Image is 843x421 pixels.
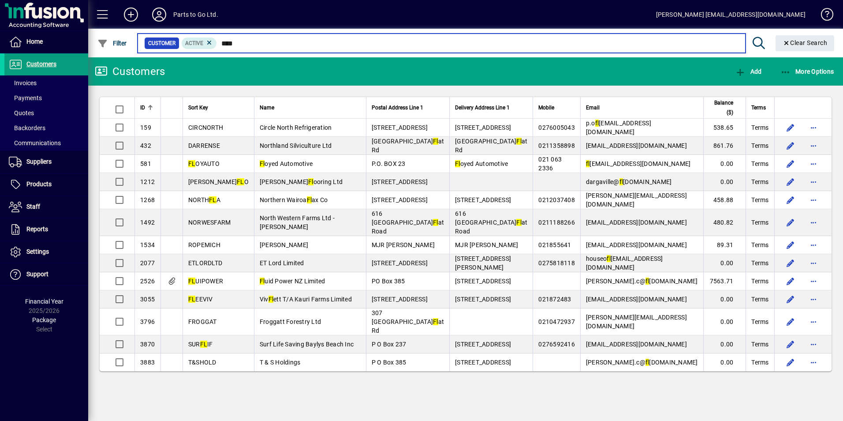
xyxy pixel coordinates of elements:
[372,309,444,334] span: 307 [GEOGRAPHIC_DATA] at Rd
[780,68,834,75] span: More Options
[538,103,554,113] span: Mobile
[586,359,698,366] span: [PERSON_NAME].c@ [DOMAIN_NAME]
[372,138,444,154] span: [GEOGRAPHIC_DATA] at Rd
[140,296,155,303] span: 3055
[783,274,798,288] button: Edit
[200,341,208,348] em: FL
[188,241,220,248] span: ROPEMICH
[751,259,768,267] span: Terms
[703,335,746,353] td: 0.00
[372,160,406,167] span: P.O. BOX 23
[751,241,768,249] span: Terms
[260,341,354,348] span: Surf Life Saving Baylys Beach Inc
[140,196,155,203] span: 1268
[9,109,34,117] span: Quotes
[516,138,522,145] em: Fl
[372,259,428,267] span: [STREET_ADDRESS]
[140,341,155,348] span: 3870
[586,219,687,226] span: [EMAIL_ADDRESS][DOMAIN_NAME]
[188,142,220,149] span: DARRENSE
[9,124,45,132] span: Backorders
[188,196,220,203] span: NORTH A
[783,175,798,189] button: Edit
[735,68,761,75] span: Add
[751,177,768,186] span: Terms
[260,278,265,285] em: Fl
[806,292,821,306] button: More options
[372,210,444,235] span: 616 [GEOGRAPHIC_DATA] at Road
[538,156,562,172] span: 021 063 2336
[607,255,611,262] em: fl
[97,40,127,47] span: Filter
[538,142,575,149] span: 0211358898
[260,278,325,285] span: uid Power NZ Limited
[140,103,145,113] span: ID
[806,193,821,207] button: More options
[751,103,766,113] span: Terms
[185,40,203,46] span: Active
[656,8,806,22] div: [PERSON_NAME] [EMAIL_ADDRESS][DOMAIN_NAME]
[307,196,312,203] em: Fl
[806,238,821,252] button: More options
[173,8,218,22] div: Parts to Go Ltd.
[4,263,88,286] a: Support
[751,159,768,168] span: Terms
[776,35,835,51] button: Clear
[188,219,231,226] span: NORWESFARM
[372,103,423,113] span: Postal Address Line 1
[455,124,511,131] span: [STREET_ADDRESS]
[751,340,768,349] span: Terms
[455,160,460,167] em: Fl
[4,135,88,150] a: Communications
[140,124,151,131] span: 159
[372,241,435,248] span: MJR [PERSON_NAME]
[538,124,575,131] span: 0276005043
[703,155,746,173] td: 0.00
[372,196,428,203] span: [STREET_ADDRESS]
[645,359,649,366] em: fl
[188,341,213,348] span: SUR IF
[26,158,52,165] span: Suppliers
[703,209,746,236] td: 480.82
[703,353,746,371] td: 0.00
[806,120,821,135] button: More options
[4,105,88,120] a: Quotes
[783,292,798,306] button: Edit
[586,296,687,303] span: [EMAIL_ADDRESS][DOMAIN_NAME]
[751,141,768,150] span: Terms
[4,173,88,195] a: Products
[586,178,672,185] span: dargaville@ [DOMAIN_NAME]
[586,341,687,348] span: [EMAIL_ADDRESS][DOMAIN_NAME]
[538,341,575,348] span: 0276592416
[703,173,746,191] td: 0.00
[703,236,746,254] td: 89.31
[308,178,313,185] em: Fl
[182,38,217,49] mat-chip: Activation Status: Active
[433,318,438,325] em: Fl
[783,355,798,369] button: Edit
[783,39,828,46] span: Clear Search
[26,248,49,255] span: Settings
[4,151,88,173] a: Suppliers
[595,120,599,127] em: fl
[140,359,155,366] span: 3883
[260,124,332,131] span: Circle North Refrigeration
[140,142,151,149] span: 432
[586,103,600,113] span: Email
[188,259,222,267] span: ETLORDLTD
[26,60,56,68] span: Customers
[9,139,61,147] span: Communications
[188,278,196,285] em: FL
[26,180,52,188] span: Products
[733,64,764,79] button: Add
[25,298,63,305] span: Financial Year
[95,64,165,79] div: Customers
[26,226,48,233] span: Reports
[806,175,821,189] button: More options
[260,214,335,230] span: North Western Farms Ltd - [PERSON_NAME]
[783,337,798,351] button: Edit
[586,103,698,113] div: Email
[455,210,527,235] span: 616 [GEOGRAPHIC_DATA] at Road
[260,296,352,303] span: Viv ett T/A Kauri Farms Limited
[4,120,88,135] a: Backorders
